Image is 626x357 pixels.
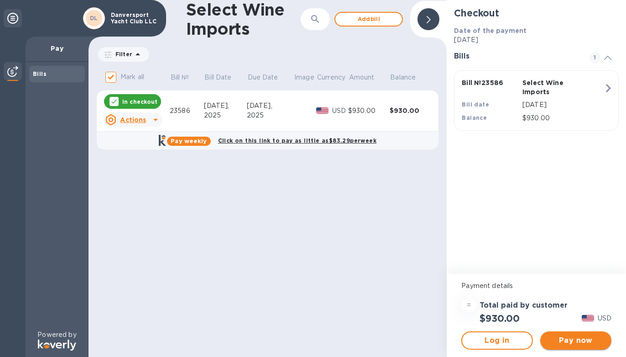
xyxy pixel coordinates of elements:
span: Amount [349,73,386,82]
p: Balance [390,73,416,82]
p: [DATE] [454,35,619,45]
div: = [461,298,476,313]
p: Bill Date [204,73,231,82]
u: Actions [120,116,146,123]
p: Danversport Yacht Club LLC [111,12,156,25]
p: Select Wine Imports [522,78,579,96]
p: Bill № 23586 [462,78,519,87]
h2: $930.00 [480,313,520,324]
p: Pay [33,44,81,53]
div: $930.00 [348,106,390,116]
p: Image [294,73,314,82]
b: Date of the payment [454,27,527,34]
div: $930.00 [390,106,431,115]
p: USD [332,106,348,116]
b: Balance [462,114,487,121]
span: Bill Date [204,73,243,82]
p: Bill № [171,73,189,82]
span: Pay now [548,335,604,346]
span: 1 [589,52,600,63]
b: Bill date [462,101,489,108]
span: Log in [469,335,524,346]
img: USD [316,107,329,114]
button: Addbill [334,12,403,27]
p: In checkout [122,98,157,106]
button: Pay now [540,331,611,350]
div: 2025 [247,111,294,120]
h2: Checkout [454,7,619,19]
p: Filter [112,50,132,58]
h3: Total paid by customer [480,301,568,310]
p: Mark all [120,72,144,82]
p: Amount [349,73,375,82]
b: DL [90,15,98,21]
span: Balance [390,73,428,82]
img: USD [582,315,594,321]
button: Bill №23586Select Wine ImportsBill date[DATE]Balance$930.00 [454,70,619,131]
b: Click on this link to pay as little as $83.29 per week [218,137,376,144]
p: Powered by [37,330,76,340]
div: 2025 [204,111,247,120]
img: Logo [38,340,76,351]
b: Bills [33,70,47,77]
p: USD [598,314,611,323]
b: Pay weekly [171,138,207,144]
span: Bill № [171,73,201,82]
p: Payment details [461,281,611,291]
p: [DATE] [522,100,604,110]
button: Log in [461,331,532,350]
div: [DATE], [204,101,247,111]
p: Due Date [248,73,278,82]
h3: Bills [454,52,579,61]
span: Due Date [248,73,290,82]
p: Currency [317,73,345,82]
p: $930.00 [522,113,604,123]
div: 23586 [170,106,204,116]
span: Add bill [343,14,395,25]
div: [DATE], [247,101,294,111]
